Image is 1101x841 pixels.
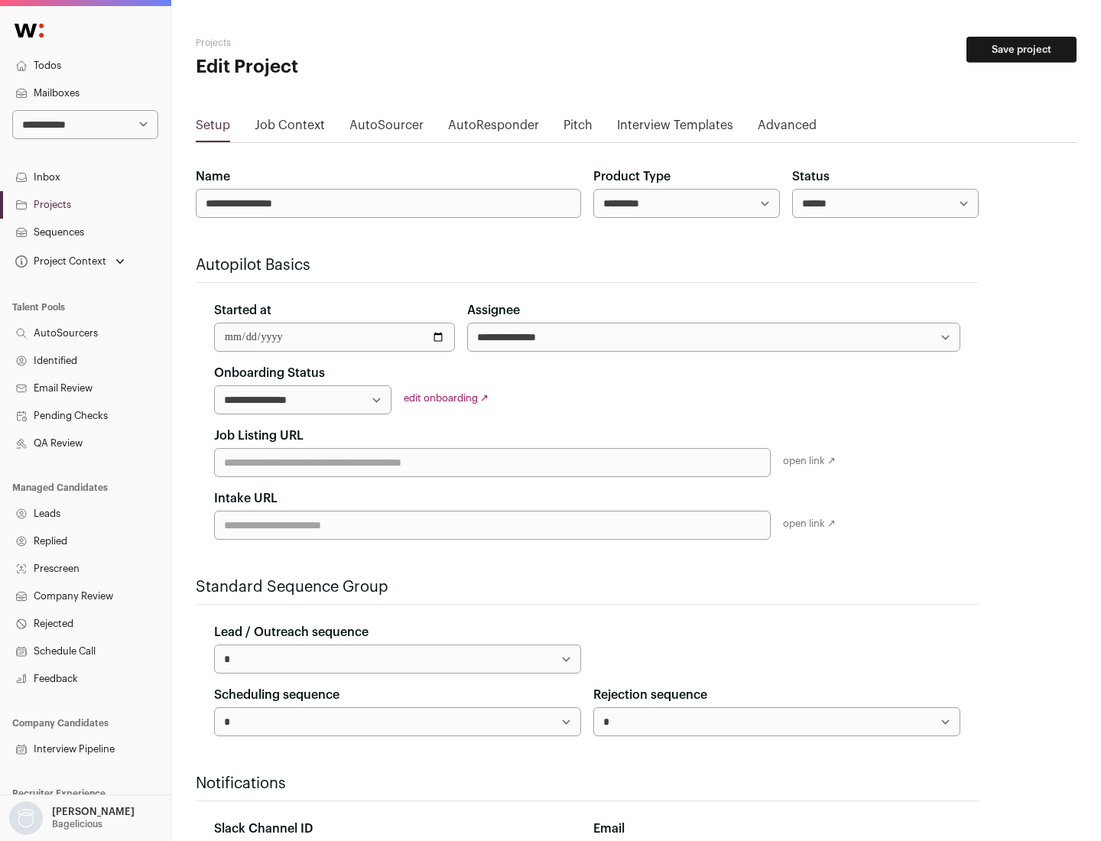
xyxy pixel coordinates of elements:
[349,116,424,141] a: AutoSourcer
[214,820,313,838] label: Slack Channel ID
[448,116,539,141] a: AutoResponder
[196,55,489,80] h1: Edit Project
[214,364,325,382] label: Onboarding Status
[52,818,102,830] p: Bagelicious
[214,489,278,508] label: Intake URL
[6,801,138,835] button: Open dropdown
[6,15,52,46] img: Wellfound
[12,251,128,272] button: Open dropdown
[593,820,960,838] div: Email
[255,116,325,141] a: Job Context
[214,301,271,320] label: Started at
[214,623,369,641] label: Lead / Outreach sequence
[196,116,230,141] a: Setup
[196,167,230,186] label: Name
[563,116,593,141] a: Pitch
[9,801,43,835] img: nopic.png
[593,686,707,704] label: Rejection sequence
[467,301,520,320] label: Assignee
[196,255,979,276] h2: Autopilot Basics
[617,116,733,141] a: Interview Templates
[792,167,830,186] label: Status
[966,37,1077,63] button: Save project
[196,576,979,598] h2: Standard Sequence Group
[196,773,979,794] h2: Notifications
[593,167,671,186] label: Product Type
[214,427,304,445] label: Job Listing URL
[758,116,817,141] a: Advanced
[12,255,106,268] div: Project Context
[196,37,489,49] h2: Projects
[404,393,489,403] a: edit onboarding ↗
[52,806,135,818] p: [PERSON_NAME]
[214,686,339,704] label: Scheduling sequence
